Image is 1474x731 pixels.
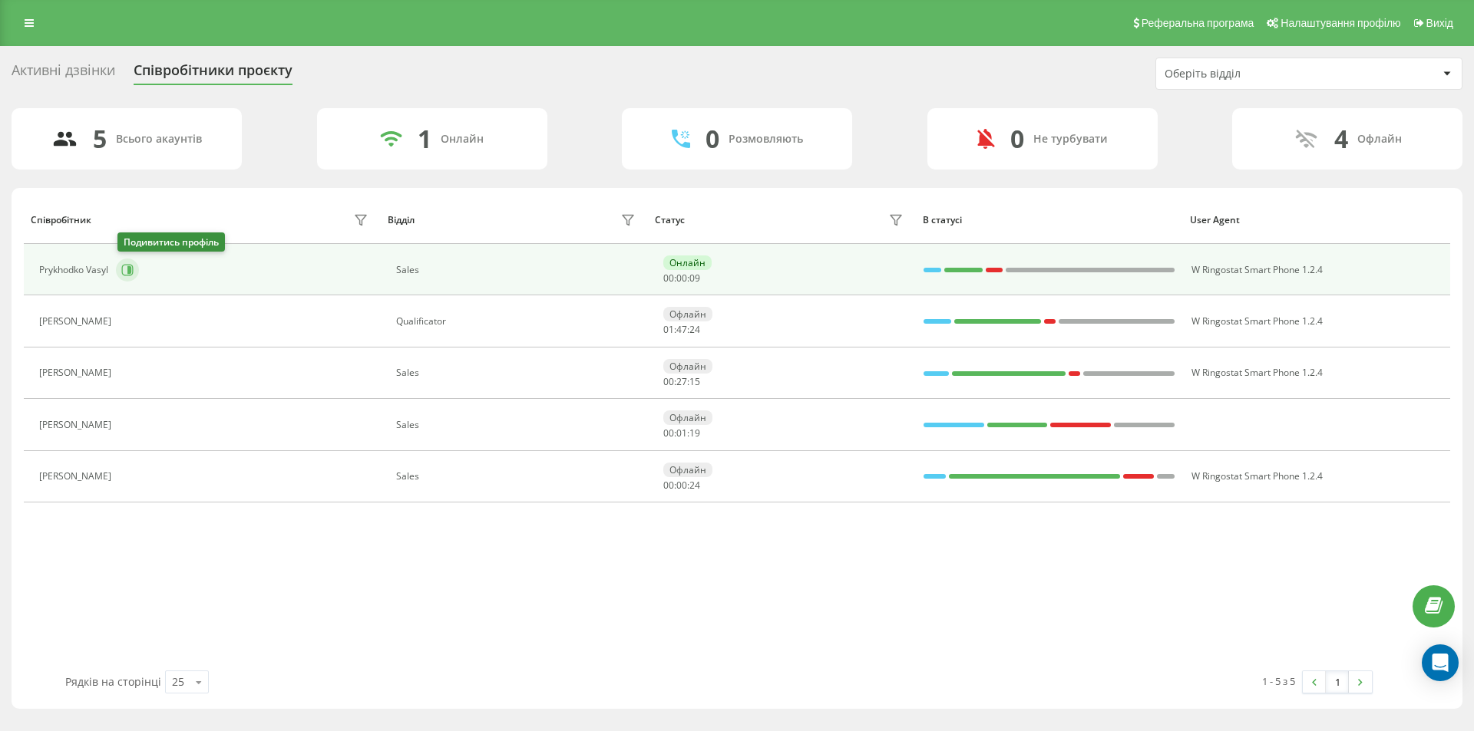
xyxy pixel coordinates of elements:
[1191,314,1323,328] span: W Ringostat Smart Phone 1.2.4
[706,124,719,153] div: 0
[729,133,803,146] div: Розмовляють
[676,479,687,492] span: 00
[396,420,640,430] div: Sales
[39,367,115,378] div: [PERSON_NAME]
[676,272,687,285] span: 00
[663,480,700,491] div: : :
[663,479,674,492] span: 00
[663,428,700,439] div: : :
[663,307,712,321] div: Офлайн
[418,124,431,153] div: 1
[676,323,687,336] span: 47
[39,420,115,430] div: [PERSON_NAME]
[12,62,115,86] div: Активні дзвінки
[676,375,687,388] span: 27
[1334,124,1348,153] div: 4
[689,375,700,388] span: 15
[663,273,700,284] div: : :
[65,674,161,689] span: Рядків на сторінці
[663,377,700,387] div: : :
[93,124,107,153] div: 5
[388,215,415,226] div: Відділ
[1191,366,1323,379] span: W Ringostat Smart Phone 1.2.4
[39,316,115,327] div: [PERSON_NAME]
[1165,68,1348,81] div: Оберіть відділ
[1191,263,1323,276] span: W Ringostat Smart Phone 1.2.4
[1357,133,1402,146] div: Офлайн
[172,674,184,690] div: 25
[689,323,700,336] span: 24
[1262,673,1295,689] div: 1 - 5 з 5
[396,265,640,275] div: Sales
[1191,469,1323,482] span: W Ringostat Smart Phone 1.2.4
[689,426,700,440] span: 19
[689,272,700,285] span: 09
[676,426,687,440] span: 01
[1190,215,1443,226] div: User Agent
[396,471,640,482] div: Sales
[663,426,674,440] span: 00
[1426,17,1453,29] span: Вихід
[117,232,225,252] div: Подивитись профіль
[1142,17,1254,29] span: Реферальна програма
[1281,17,1400,29] span: Налаштування профілю
[663,375,674,388] span: 00
[396,316,640,327] div: Qualificator
[663,324,700,335] div: : :
[134,62,292,86] div: Співробітники проєкту
[39,265,112,275] div: Prykhodko Vasyl
[663,463,712,477] div: Офлайн
[923,215,1176,226] div: В статусі
[441,133,484,146] div: Онлайн
[663,359,712,374] div: Офлайн
[1033,133,1108,146] div: Не турбувати
[655,215,685,226] div: Статус
[116,133,202,146] div: Всього акаунтів
[689,479,700,492] span: 24
[1010,124,1024,153] div: 0
[663,323,674,336] span: 01
[39,471,115,482] div: [PERSON_NAME]
[396,367,640,378] div: Sales
[663,272,674,285] span: 00
[663,410,712,425] div: Офлайн
[663,255,712,270] div: Онлайн
[1326,671,1349,693] a: 1
[31,215,91,226] div: Співробітник
[1422,644,1459,681] div: Open Intercom Messenger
